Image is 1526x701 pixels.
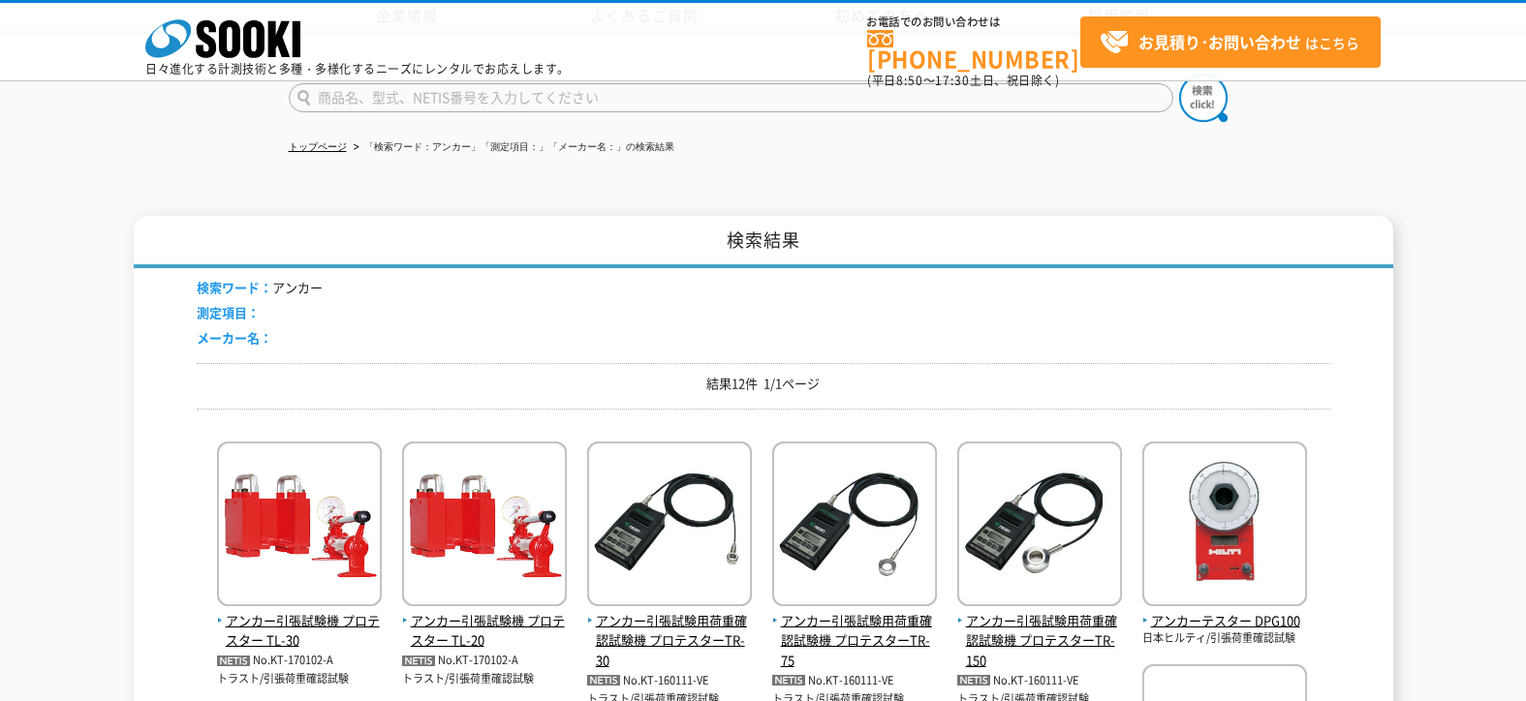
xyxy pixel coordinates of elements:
li: 「検索ワード：アンカー」「測定項目：」「メーカー名：」の検索結果 [350,137,674,158]
p: No.KT-170102-A [217,651,382,671]
a: アンカー引張試験用荷重確認試験機 プロテスターTR-150 [957,591,1122,671]
p: トラスト/引張荷重確認試験 [217,671,382,687]
p: トラスト/引張荷重確認試験 [402,671,567,687]
img: DPG100 [1142,442,1307,611]
span: 測定項目： [197,303,260,321]
span: 17:30 [935,72,970,89]
img: btn_search.png [1179,74,1228,122]
span: アンカー引張試験用荷重確認試験機 プロテスターTR-150 [957,611,1122,671]
a: トップページ [289,141,347,152]
span: アンカー引張試験機 プロテスター TL-30 [217,611,382,652]
p: No.KT-160111-VE [772,671,937,691]
span: アンカー引張試験用荷重確認試験機 プロテスターTR-75 [772,611,937,671]
span: アンカーテスター DPG100 [1142,611,1307,631]
h1: 検索結果 [134,216,1393,269]
img: TL-30 [217,442,382,611]
span: (平日 ～ 土日、祝日除く) [867,72,1059,89]
p: No.KT-160111-VE [587,671,752,691]
p: 結果12件 1/1ページ [197,374,1330,394]
a: お見積り･お問い合わせはこちら [1080,16,1381,68]
li: アンカー [197,278,323,298]
span: お電話でのお問い合わせは [867,16,1080,28]
span: アンカー引張試験用荷重確認試験機 プロテスターTR-30 [587,611,752,671]
a: アンカー引張試験用荷重確認試験機 プロテスターTR-30 [587,591,752,671]
a: アンカー引張試験機 プロテスター TL-30 [217,591,382,651]
strong: お見積り･お問い合わせ [1138,30,1301,53]
a: アンカー引張試験機 プロテスター TL-20 [402,591,567,651]
span: はこちら [1100,28,1359,57]
img: プロテスターTR-75 [772,442,937,611]
p: 日本ヒルティ/引張荷重確認試験 [1142,630,1307,647]
a: アンカーテスター DPG100 [1142,591,1307,631]
a: アンカー引張試験用荷重確認試験機 プロテスターTR-75 [772,591,937,671]
span: アンカー引張試験機 プロテスター TL-20 [402,611,567,652]
input: 商品名、型式、NETIS番号を入力してください [289,83,1173,112]
span: 8:50 [896,72,923,89]
img: プロテスターTR-150 [957,442,1122,611]
img: TL-20 [402,442,567,611]
img: プロテスターTR-30 [587,442,752,611]
span: メーカー名： [197,328,272,347]
p: 日々進化する計測技術と多種・多様化するニーズにレンタルでお応えします。 [145,63,570,75]
p: No.KT-170102-A [402,651,567,671]
span: 検索ワード： [197,278,272,296]
a: [PHONE_NUMBER] [867,30,1080,70]
p: No.KT-160111-VE [957,671,1122,691]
